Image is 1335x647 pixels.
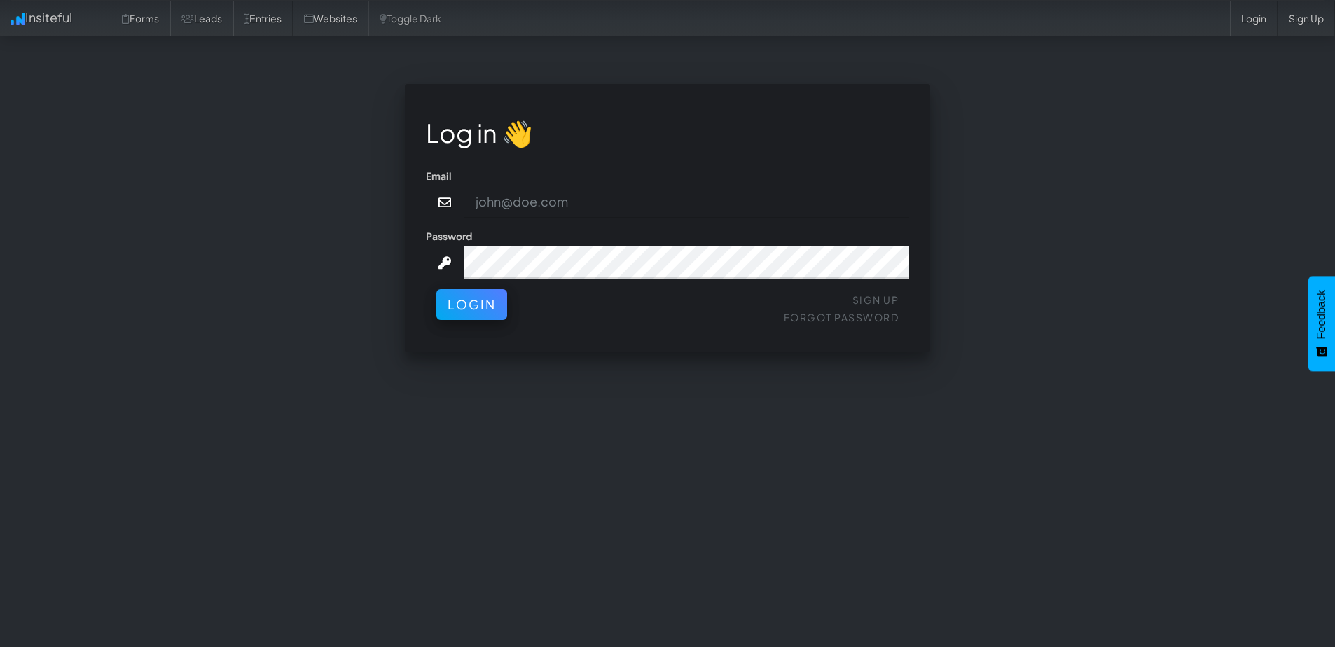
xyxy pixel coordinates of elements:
[1230,1,1278,36] a: Login
[426,119,909,147] h1: Log in 👋
[1278,1,1335,36] a: Sign Up
[293,1,368,36] a: Websites
[1315,290,1328,339] span: Feedback
[11,13,25,25] img: icon.png
[170,1,233,36] a: Leads
[426,229,472,243] label: Password
[784,311,899,323] a: Forgot Password
[426,169,452,183] label: Email
[111,1,170,36] a: Forms
[464,186,910,218] input: john@doe.com
[233,1,293,36] a: Entries
[436,289,507,320] button: Login
[368,1,452,36] a: Toggle Dark
[1308,276,1335,371] button: Feedback - Show survey
[852,293,899,306] a: Sign Up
